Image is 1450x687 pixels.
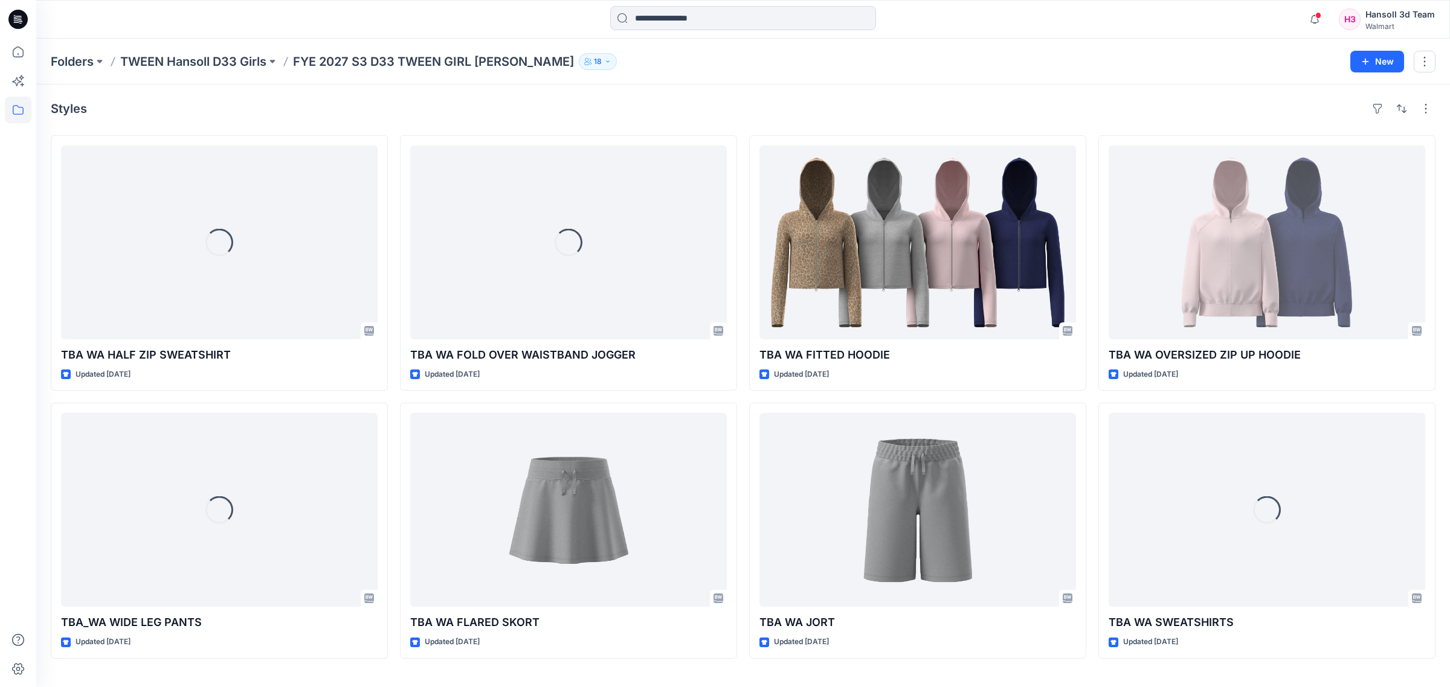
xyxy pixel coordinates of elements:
[1350,51,1404,72] button: New
[120,53,266,70] a: TWEEN Hansoll D33 Girls
[425,636,480,648] p: Updated [DATE]
[759,347,1076,363] p: TBA WA FITTED HOODIE
[51,101,87,116] h4: Styles
[51,53,94,70] a: Folders
[410,614,727,631] p: TBA WA FLARED SKORT
[594,55,602,68] p: 18
[61,614,378,631] p: TBA_WA WIDE LEG PANTS
[293,53,574,70] p: FYE 2027 S3 D33 TWEEN GIRL [PERSON_NAME]
[774,636,829,648] p: Updated [DATE]
[61,347,378,363] p: TBA WA HALF ZIP SWEATSHIRT
[1109,347,1425,363] p: TBA WA OVERSIZED ZIP UP HOODIE
[759,413,1076,607] a: TBA WA JORT
[410,347,727,363] p: TBA WA FOLD OVER WAISTBAND JOGGER
[774,368,829,381] p: Updated [DATE]
[1109,614,1425,631] p: TBA WA SWEATSHIRTS
[1339,8,1361,30] div: H3
[1123,636,1178,648] p: Updated [DATE]
[410,413,727,607] a: TBA WA FLARED SKORT
[425,368,480,381] p: Updated [DATE]
[1109,145,1425,339] a: TBA WA OVERSIZED ZIP UP HOODIE
[76,368,130,381] p: Updated [DATE]
[579,53,617,70] button: 18
[1123,368,1178,381] p: Updated [DATE]
[76,636,130,648] p: Updated [DATE]
[759,145,1076,339] a: TBA WA FITTED HOODIE
[1365,22,1435,31] div: Walmart
[1365,7,1435,22] div: Hansoll 3d Team
[759,614,1076,631] p: TBA WA JORT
